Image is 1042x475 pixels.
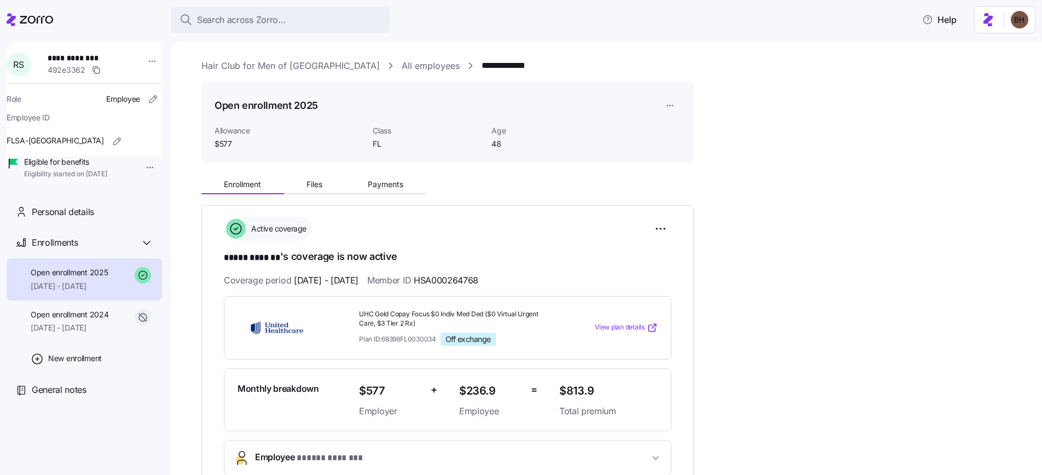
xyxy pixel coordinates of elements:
[913,9,965,31] button: Help
[414,274,478,287] span: HSA000264768
[922,13,957,26] span: Help
[595,322,645,333] span: View plan details
[402,59,460,73] a: All employees
[373,125,483,136] span: Class
[294,274,358,287] span: [DATE] - [DATE]
[7,135,104,146] span: FLSA-[GEOGRAPHIC_DATA]
[491,138,601,149] span: 48
[171,7,390,33] button: Search across Zorro...
[31,309,108,320] span: Open enrollment 2024
[359,382,422,400] span: $577
[238,382,319,396] span: Monthly breakdown
[224,274,358,287] span: Coverage period
[31,281,108,292] span: [DATE] - [DATE]
[459,382,522,400] span: $236.9
[1011,11,1028,28] img: c3c218ad70e66eeb89914ccc98a2927c
[459,404,522,418] span: Employee
[359,310,551,328] span: UHC Gold Copay Focus $0 Indiv Med Ded ($0 Virtual Urgent Care, $3 Tier 2 Rx)
[531,382,537,398] span: =
[359,334,436,344] span: Plan ID: 68398FL0030034
[215,125,364,136] span: Allowance
[255,450,363,465] span: Employee
[32,236,78,250] span: Enrollments
[48,65,85,76] span: 492e3362
[306,181,322,188] span: Files
[248,223,306,234] span: Active coverage
[373,138,483,149] span: FL
[48,353,102,364] span: New enrollment
[559,404,658,418] span: Total premium
[238,315,316,340] img: UnitedHealthcare
[215,138,364,149] span: $577
[24,157,107,167] span: Eligible for benefits
[368,181,403,188] span: Payments
[595,322,658,333] a: View plan details
[491,125,601,136] span: Age
[215,99,318,112] h1: Open enrollment 2025
[106,94,140,105] span: Employee
[32,383,86,397] span: General notes
[367,274,478,287] span: Member ID
[201,59,380,73] a: Hair Club for Men of [GEOGRAPHIC_DATA]
[31,322,108,333] span: [DATE] - [DATE]
[224,181,261,188] span: Enrollment
[7,94,21,105] span: Role
[197,13,286,27] span: Search across Zorro...
[431,382,437,398] span: +
[32,205,94,219] span: Personal details
[13,60,24,69] span: R S
[224,250,671,265] h1: 's coverage is now active
[559,382,658,400] span: $813.9
[7,112,50,123] span: Employee ID
[445,334,491,344] span: Off exchange
[31,267,108,278] span: Open enrollment 2025
[359,404,422,418] span: Employer
[24,170,107,179] span: Eligibility started on [DATE]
